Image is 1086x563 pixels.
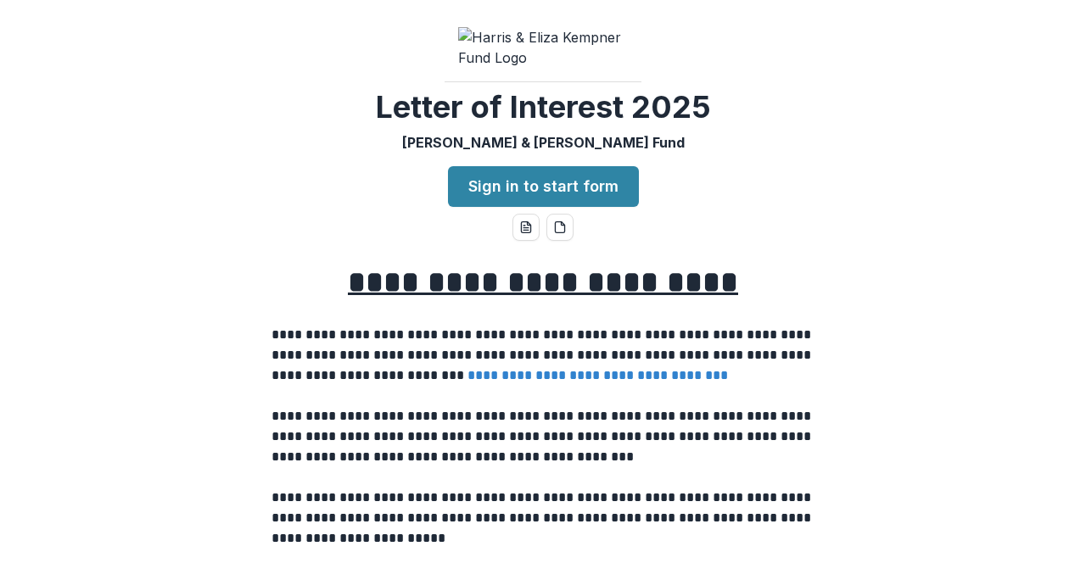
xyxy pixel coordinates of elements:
[512,214,540,241] button: word-download
[402,132,685,153] p: [PERSON_NAME] & [PERSON_NAME] Fund
[458,27,628,68] img: Harris & Eliza Kempner Fund Logo
[376,89,711,125] h2: Letter of Interest 2025
[448,166,639,207] a: Sign in to start form
[546,214,574,241] button: pdf-download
